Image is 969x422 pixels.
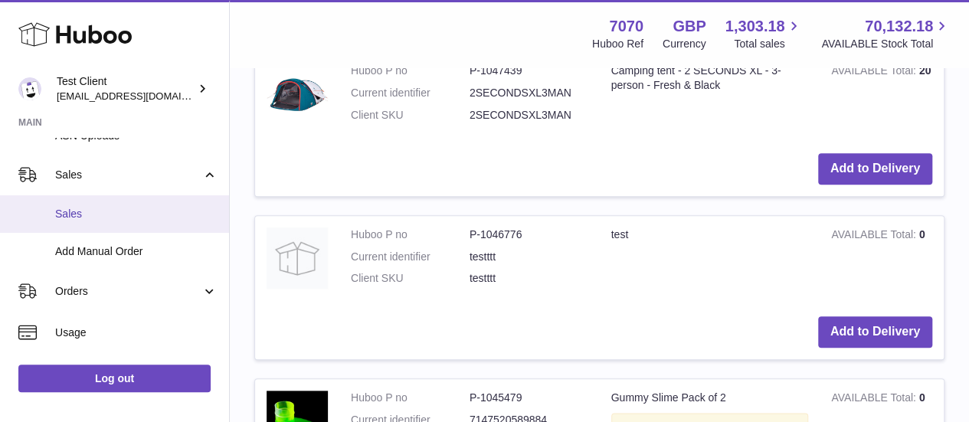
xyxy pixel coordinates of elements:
[351,271,470,286] dt: Client SKU
[820,216,944,306] td: 0
[57,74,195,103] div: Test Client
[351,64,470,78] dt: Huboo P no
[600,216,820,306] td: test
[725,16,803,51] a: 1,303.18 Total sales
[470,227,588,242] dd: P-1046776
[267,227,328,289] img: test
[470,250,588,264] dd: testttt
[734,37,802,51] span: Total sales
[470,64,588,78] dd: P-1047439
[351,391,470,405] dt: Huboo P no
[818,316,932,348] button: Add to Delivery
[18,77,41,100] img: internalAdmin-7070@internal.huboo.com
[351,250,470,264] dt: Current identifier
[55,168,201,182] span: Sales
[470,108,588,123] dd: 2SECONDSXL3MAN
[831,228,918,244] strong: AVAILABLE Total
[470,391,588,405] dd: P-1045479
[470,271,588,286] dd: testttt
[351,227,470,242] dt: Huboo P no
[592,37,643,51] div: Huboo Ref
[18,365,211,392] a: Log out
[818,153,932,185] button: Add to Delivery
[609,16,643,37] strong: 7070
[663,37,706,51] div: Currency
[55,325,218,340] span: Usage
[865,16,933,37] span: 70,132.18
[821,16,951,51] a: 70,132.18 AVAILABLE Stock Total
[821,37,951,51] span: AVAILABLE Stock Total
[831,391,918,407] strong: AVAILABLE Total
[351,108,470,123] dt: Client SKU
[267,64,328,125] img: Camping tent - 2 SECONDS XL - 3-person - Fresh & Black
[820,52,944,142] td: 20
[725,16,785,37] span: 1,303.18
[57,90,225,102] span: [EMAIL_ADDRESS][DOMAIN_NAME]
[673,16,705,37] strong: GBP
[55,244,218,259] span: Add Manual Order
[55,284,201,299] span: Orders
[55,207,218,221] span: Sales
[351,86,470,100] dt: Current identifier
[600,52,820,142] td: Camping tent - 2 SECONDS XL - 3-person - Fresh & Black
[470,86,588,100] dd: 2SECONDSXL3MAN
[831,64,918,80] strong: AVAILABLE Total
